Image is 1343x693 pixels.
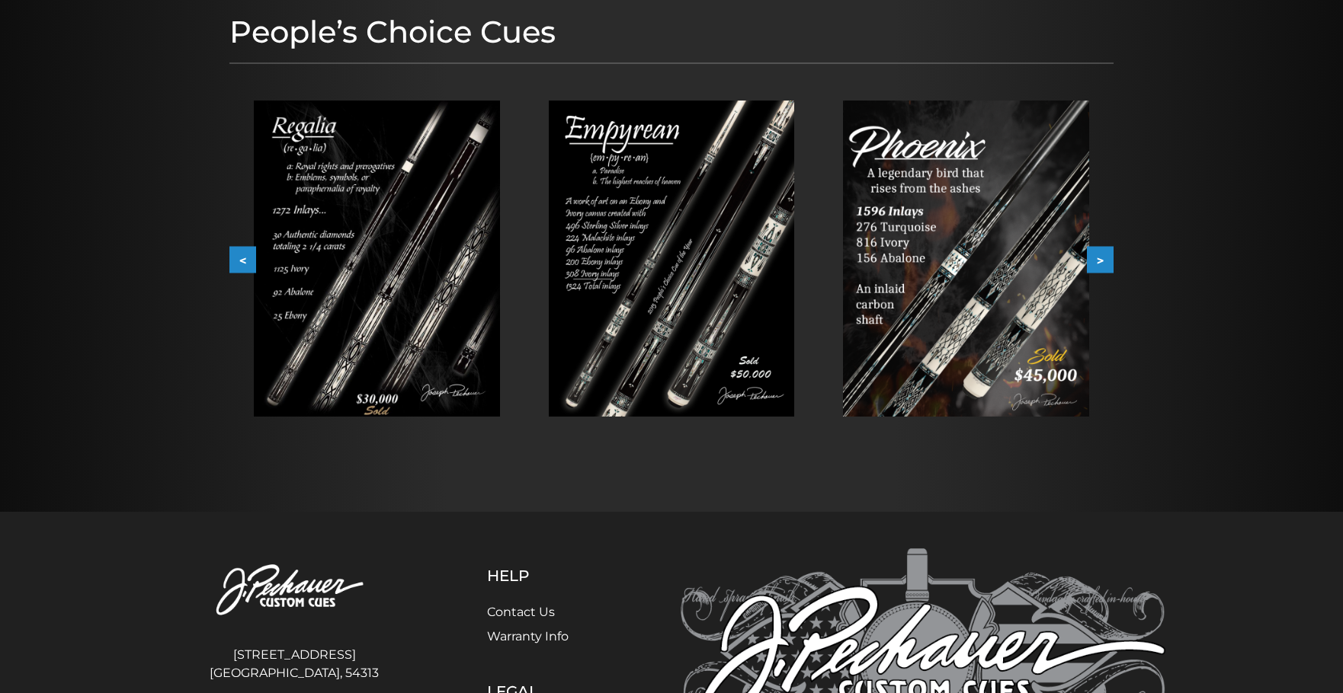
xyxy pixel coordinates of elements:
a: Contact Us [487,605,555,619]
address: [STREET_ADDRESS] [GEOGRAPHIC_DATA], 54313 [178,640,411,688]
h5: Help [487,567,605,585]
a: Warranty Info [487,629,569,643]
img: Pechauer Custom Cues [178,548,411,633]
div: Carousel Navigation [229,247,1114,273]
button: < [229,247,256,273]
h1: People’s Choice Cues [229,14,1114,50]
button: > [1087,247,1114,273]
